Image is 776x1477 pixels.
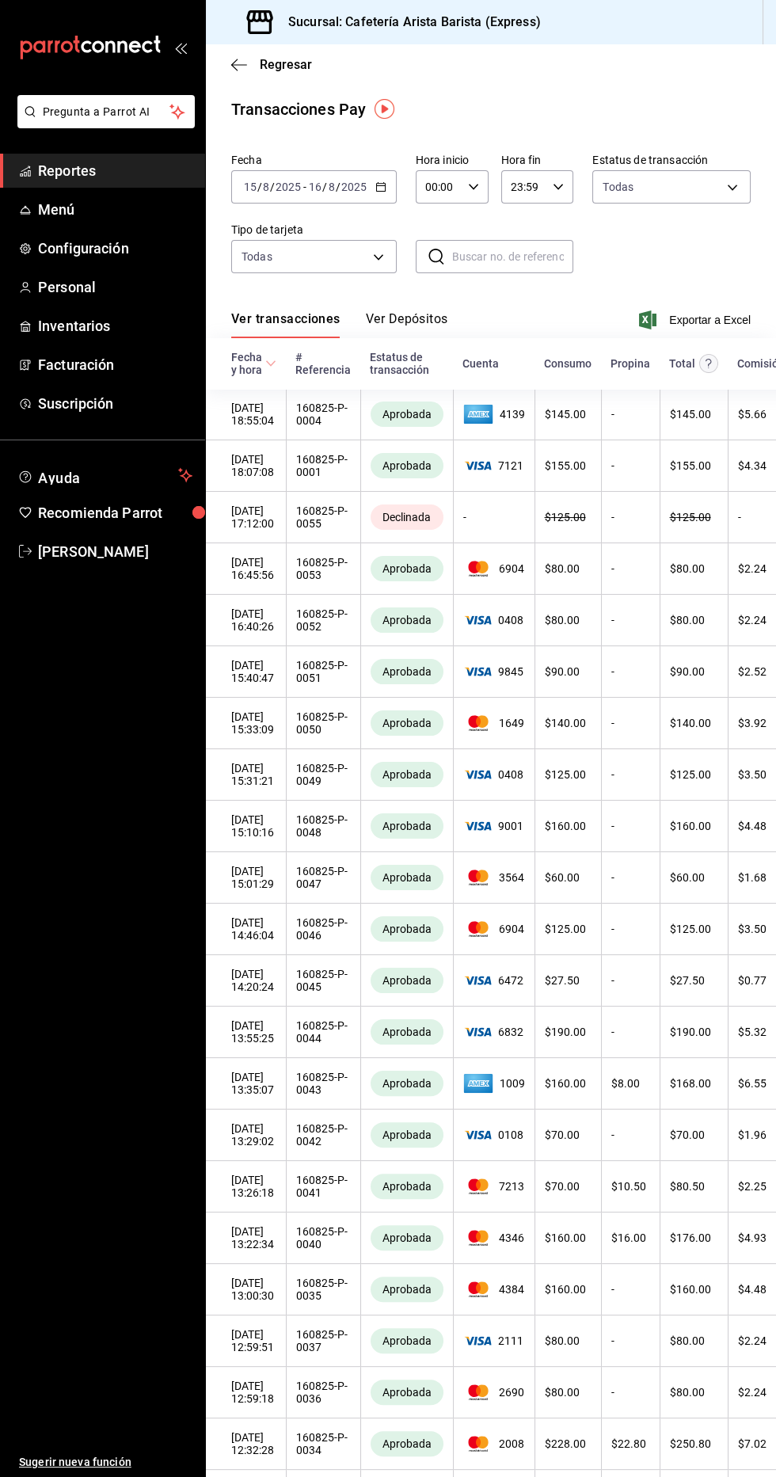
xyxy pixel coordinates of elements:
[206,749,286,801] td: [DATE] 15:31:21
[601,698,660,749] td: -
[371,813,443,839] div: Transacciones cobradas de manera exitosa.
[545,871,580,884] span: $ 60.00
[601,904,660,955] td: -
[206,1161,286,1212] td: [DATE] 13:26:18
[738,871,766,884] span: $ 1.68
[601,1315,660,1367] td: -
[38,502,192,523] span: Recomienda Parrot
[670,768,711,781] span: $ 125.00
[231,57,312,72] button: Regresar
[376,717,438,729] span: Aprobada
[376,614,438,626] span: Aprobada
[670,1180,705,1193] span: $ 80.50
[376,974,438,987] span: Aprobada
[231,311,340,338] button: Ver transacciones
[322,181,327,193] span: /
[376,1231,438,1244] span: Aprobada
[286,1110,360,1161] td: 160825-P-0042
[611,1437,646,1450] span: $ 22.80
[376,1386,438,1399] span: Aprobada
[452,241,574,272] input: Buscar no. de referencia
[416,154,489,166] label: Hora inicio
[463,1026,525,1038] span: 6832
[463,715,525,731] span: 1649
[545,1334,580,1347] span: $ 80.00
[286,852,360,904] td: 160825-P-0047
[545,1283,586,1296] span: $ 160.00
[11,115,195,131] a: Pregunta a Parrot AI
[738,1386,766,1399] span: $ 2.24
[286,646,360,698] td: 160825-P-0051
[231,351,262,376] div: Fecha y hora
[376,1437,438,1450] span: Aprobada
[286,1058,360,1110] td: 160825-P-0043
[371,1431,443,1456] div: Transacciones cobradas de manera exitosa.
[231,97,366,121] div: Transacciones Pay
[601,1367,660,1418] td: -
[340,181,367,193] input: ----
[206,698,286,749] td: [DATE] 15:33:09
[286,801,360,852] td: 160825-P-0048
[206,1315,286,1367] td: [DATE] 12:59:51
[38,393,192,414] span: Suscripción
[286,698,360,749] td: 160825-P-0050
[376,511,437,523] span: Declinada
[375,99,394,119] img: Tooltip marker
[38,466,172,485] span: Ayuda
[601,852,660,904] td: -
[371,762,443,787] div: Transacciones cobradas de manera exitosa.
[206,389,286,440] td: [DATE] 18:55:04
[371,453,443,478] div: Transacciones cobradas de manera exitosa.
[206,1212,286,1264] td: [DATE] 13:22:34
[286,389,360,440] td: 160825-P-0004
[670,614,705,626] span: $ 80.00
[38,354,192,375] span: Facturación
[738,1077,766,1090] span: $ 6.55
[545,511,586,523] span: $ 125.00
[38,160,192,181] span: Reportes
[376,408,438,421] span: Aprobada
[371,710,443,736] div: Transacciones cobradas de manera exitosa.
[463,665,525,678] span: 9845
[611,1077,640,1090] span: $ 8.00
[286,1367,360,1418] td: 160825-P-0036
[286,1418,360,1470] td: 160825-P-0034
[376,768,438,781] span: Aprobada
[544,357,592,370] div: Consumo
[371,1328,443,1353] div: Transacciones cobradas de manera exitosa.
[463,768,525,781] span: 0408
[463,1436,525,1452] span: 2008
[545,665,580,678] span: $ 90.00
[371,1071,443,1096] div: Transacciones cobradas de manera exitosa.
[206,801,286,852] td: [DATE] 15:10:16
[17,95,195,128] button: Pregunta a Parrot AI
[670,562,705,575] span: $ 80.00
[376,1180,438,1193] span: Aprobada
[463,614,525,626] span: 0408
[376,665,438,678] span: Aprobada
[231,224,397,235] label: Tipo de tarjeta
[371,865,443,890] div: Transacciones cobradas de manera exitosa.
[545,974,580,987] span: $ 27.50
[328,181,336,193] input: --
[206,852,286,904] td: [DATE] 15:01:29
[270,181,275,193] span: /
[376,1129,438,1141] span: Aprobada
[376,871,438,884] span: Aprobada
[376,1334,438,1347] span: Aprobada
[601,595,660,646] td: -
[286,1315,360,1367] td: 160825-P-0037
[243,181,257,193] input: --
[206,1058,286,1110] td: [DATE] 13:35:07
[453,492,534,543] td: -
[670,408,711,421] span: $ 145.00
[463,870,525,885] span: 3564
[545,1180,580,1193] span: $ 70.00
[286,955,360,1007] td: 160825-P-0045
[463,820,525,832] span: 9001
[545,562,580,575] span: $ 80.00
[545,768,586,781] span: $ 125.00
[463,561,525,577] span: 6904
[275,181,302,193] input: ----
